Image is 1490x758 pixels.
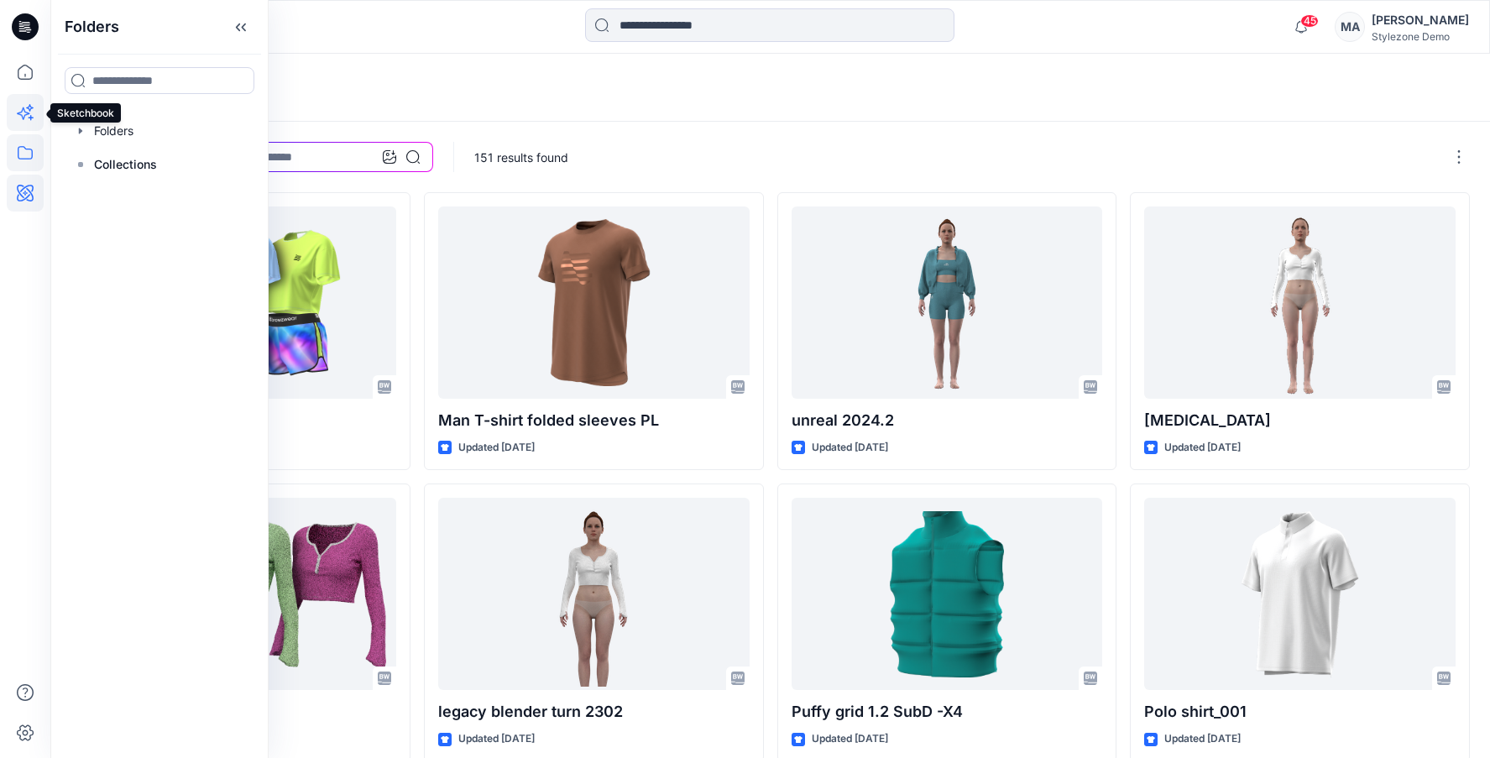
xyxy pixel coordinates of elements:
[438,409,750,432] p: Man T-shirt folded sleeves PL
[1144,409,1456,432] p: [MEDICAL_DATA]
[438,700,750,724] p: legacy blender turn 2302
[1300,14,1319,28] span: 45
[438,498,750,690] a: legacy blender turn 2302
[1164,439,1241,457] p: Updated [DATE]
[812,439,888,457] p: Updated [DATE]
[1372,10,1469,30] div: [PERSON_NAME]
[792,206,1103,399] a: unreal 2024.2
[1144,498,1456,690] a: Polo shirt_001
[474,149,568,166] p: 151 results found
[1335,12,1365,42] div: MA
[792,409,1103,432] p: unreal 2024.2
[1164,730,1241,748] p: Updated [DATE]
[792,498,1103,690] a: Puffy grid 1.2 SubD -X4
[1144,700,1456,724] p: Polo shirt_001
[458,439,535,457] p: Updated [DATE]
[94,154,157,175] p: Collections
[1372,30,1469,43] div: Stylezone Demo
[812,730,888,748] p: Updated [DATE]
[458,730,535,748] p: Updated [DATE]
[1144,206,1456,399] a: COVER TEST
[438,206,750,399] a: Man T-shirt folded sleeves PL
[792,700,1103,724] p: Puffy grid 1.2 SubD -X4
